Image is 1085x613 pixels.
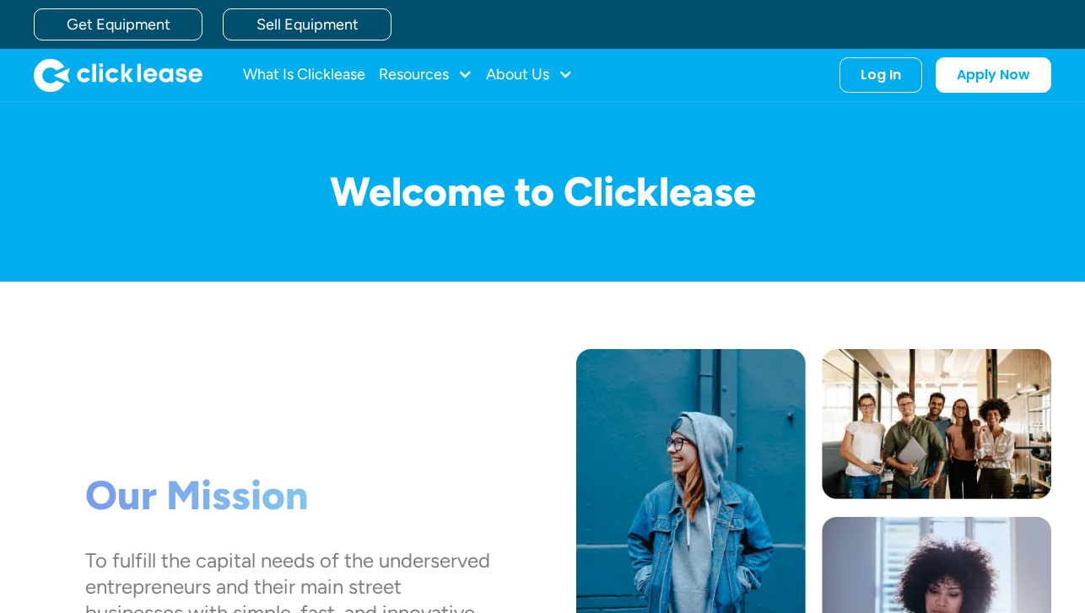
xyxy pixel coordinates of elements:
a: Apply Now [936,57,1051,93]
div: Resources [379,58,472,92]
div: Log In [861,67,901,83]
img: Clicklease logo [34,58,202,92]
div: About Us [486,58,573,92]
a: What Is Clicklease [243,58,365,92]
h1: Our Mission [85,471,490,520]
h1: Welcome to Clicklease [34,169,1051,214]
a: home [34,58,202,92]
a: Sell Equipment [223,8,391,40]
a: Get Equipment [34,8,202,40]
